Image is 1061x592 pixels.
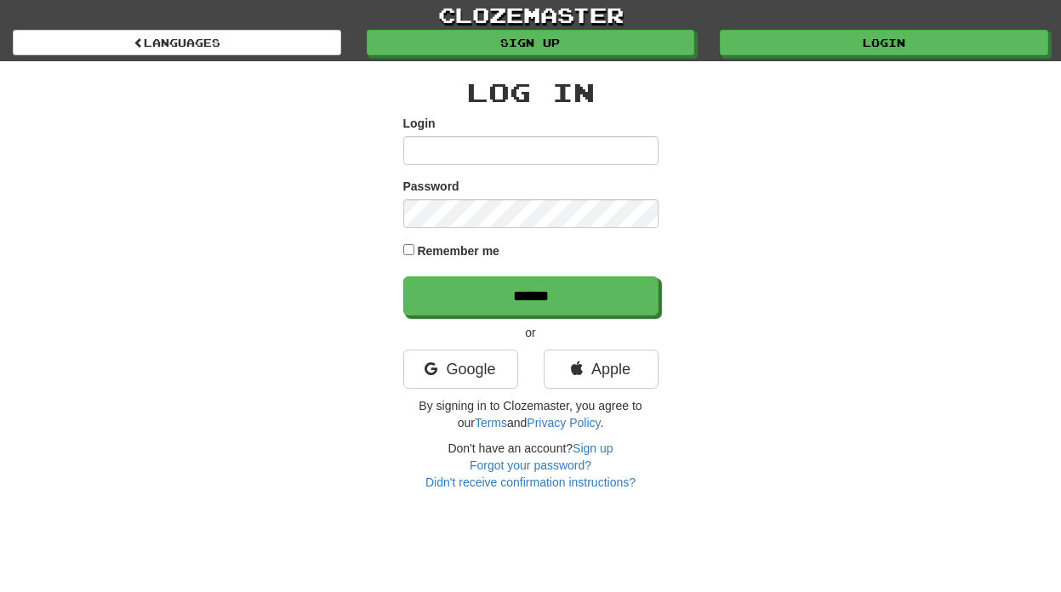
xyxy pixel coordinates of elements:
a: Sign up [573,441,613,455]
a: Sign up [367,30,695,55]
a: Didn't receive confirmation instructions? [425,475,636,489]
a: Privacy Policy [527,416,600,430]
a: Login [720,30,1048,55]
label: Password [403,178,459,195]
a: Apple [544,350,659,389]
a: Forgot your password? [470,458,591,472]
a: Terms [475,416,507,430]
label: Login [403,115,436,132]
a: Languages [13,30,341,55]
a: Google [403,350,518,389]
h2: Log In [403,78,659,106]
div: Don't have an account? [403,440,659,491]
p: By signing in to Clozemaster, you agree to our and . [403,397,659,431]
p: or [403,324,659,341]
label: Remember me [417,242,499,259]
